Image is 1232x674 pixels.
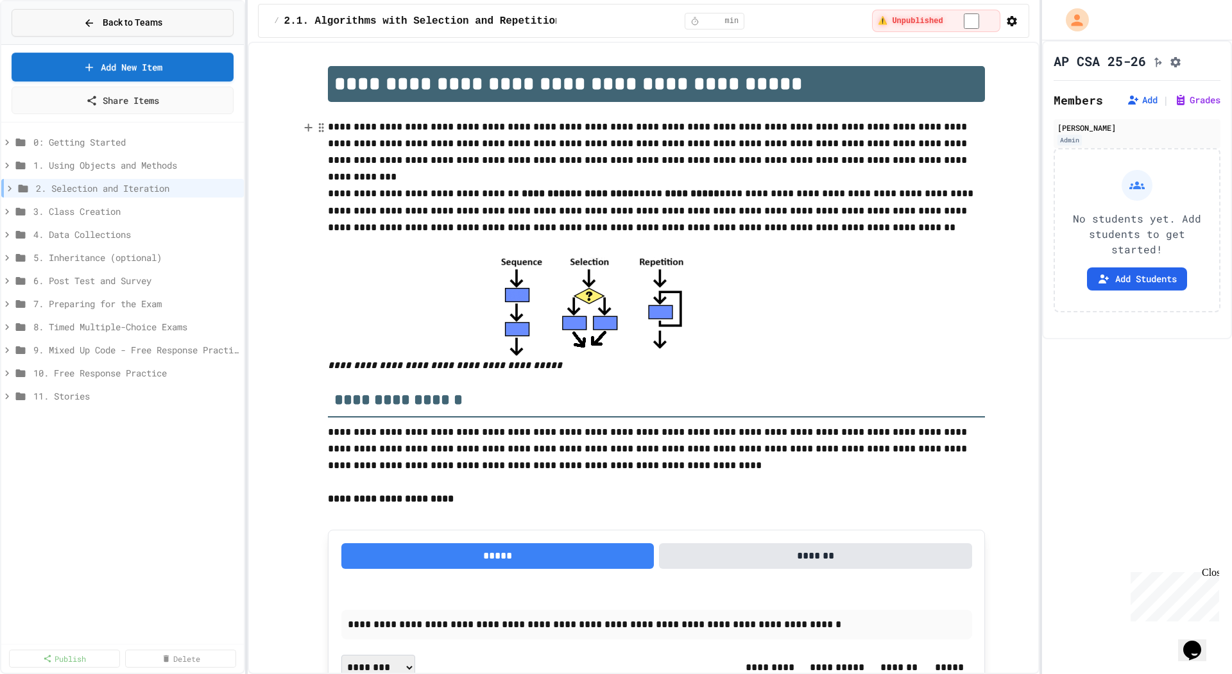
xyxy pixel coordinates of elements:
button: Grades [1174,94,1220,106]
button: Add Students [1087,267,1187,291]
span: | [1163,92,1169,108]
iframe: chat widget [1125,567,1219,621]
span: 6. Post Test and Survey [33,274,239,287]
span: 3. Class Creation [33,205,239,218]
span: 10. Free Response Practice [33,366,239,380]
button: Add [1127,94,1158,106]
span: 2.1. Algorithms with Selection and Repetition [284,13,561,29]
span: 8. Timed Multiple-Choice Exams [33,320,239,333]
span: ⚠️ Unpublished [877,15,943,26]
span: 11. Stories [33,389,239,403]
div: ⚠️ Students cannot see this content! Click the toggle to publish it and make it visible to your c... [871,10,1000,32]
span: / [274,16,278,26]
span: 5. Inheritance (optional) [33,251,239,264]
div: Chat with us now!Close [5,5,89,81]
span: min [725,16,739,26]
a: Share Items [12,87,234,114]
button: Back to Teams [12,9,234,37]
div: Admin [1057,135,1082,146]
span: 4. Data Collections [33,228,239,241]
span: 1. Using Objects and Methods [33,158,239,172]
span: 0: Getting Started [33,135,239,149]
a: Delete [125,650,236,668]
span: 2. Selection and Iteration [36,181,239,195]
button: Assignment Settings [1169,53,1182,69]
h2: Members [1054,91,1103,109]
span: 7. Preparing for the Exam [33,297,239,310]
input: publish toggle [948,13,995,29]
div: [PERSON_NAME] [1057,122,1217,133]
button: Click to see fork details [1151,53,1164,69]
div: My Account [1052,5,1092,35]
p: No students yet. Add students to get started! [1065,211,1209,257]
a: Publish [9,650,120,668]
span: Back to Teams [103,16,162,29]
iframe: chat widget [1178,623,1219,661]
h1: AP CSA 25-26 [1054,52,1146,70]
span: 9. Mixed Up Code - Free Response Practice [33,343,239,357]
a: Add New Item [12,53,234,81]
